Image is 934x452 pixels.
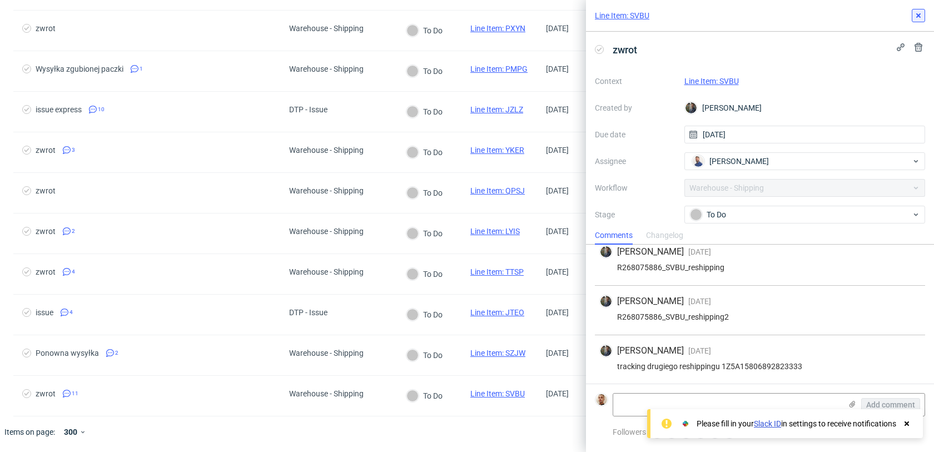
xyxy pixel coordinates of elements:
[72,227,75,236] span: 2
[546,389,569,398] span: [DATE]
[546,24,569,33] span: [DATE]
[600,345,612,356] img: Maciej Sobola
[470,146,524,155] a: Line Item: YKER
[470,64,528,73] a: Line Item: PMPG
[595,208,675,221] label: Stage
[685,102,697,113] img: Maciej Sobola
[680,418,691,429] img: Slack
[289,227,364,236] div: Warehouse - Shipping
[140,64,143,73] span: 1
[98,105,105,114] span: 10
[406,309,443,321] div: To Do
[697,418,896,429] div: Please fill in your in settings to receive notifications
[72,146,75,155] span: 3
[36,186,56,195] div: zwrot
[754,419,781,428] a: Slack ID
[595,10,649,21] a: Line Item: SVBU
[546,105,569,114] span: [DATE]
[72,389,78,398] span: 11
[406,65,443,77] div: To Do
[289,186,364,195] div: Warehouse - Shipping
[470,105,523,114] a: Line Item: JZLZ
[36,349,99,357] div: Ponowna wysyłka
[546,146,569,155] span: [DATE]
[470,349,525,357] a: Line Item: SZJW
[59,424,80,440] div: 300
[289,146,364,155] div: Warehouse - Shipping
[646,227,683,245] div: Changelog
[36,227,56,236] div: zwrot
[406,146,443,158] div: To Do
[36,105,82,114] div: issue express
[289,24,364,33] div: Warehouse - Shipping
[36,308,53,317] div: issue
[546,64,569,73] span: [DATE]
[470,24,525,33] a: Line Item: PXYN
[546,267,569,276] span: [DATE]
[595,74,675,88] label: Context
[693,156,704,167] img: Michał Rachański
[115,349,118,357] span: 2
[617,345,684,357] span: [PERSON_NAME]
[546,186,569,195] span: [DATE]
[595,128,675,141] label: Due date
[36,267,56,276] div: zwrot
[72,267,75,276] span: 4
[36,64,123,73] div: Wysyłka zgubionej paczki
[688,297,711,306] span: [DATE]
[688,247,711,256] span: [DATE]
[406,390,443,402] div: To Do
[546,308,569,317] span: [DATE]
[546,349,569,357] span: [DATE]
[546,227,569,236] span: [DATE]
[688,346,711,355] span: [DATE]
[406,106,443,118] div: To Do
[4,426,55,438] span: Items on page:
[406,268,443,280] div: To Do
[600,296,612,307] img: Maciej Sobola
[289,64,364,73] div: Warehouse - Shipping
[595,101,675,115] label: Created by
[684,77,739,86] a: Line Item: SVBU
[36,24,56,33] div: zwrot
[709,156,769,167] span: [PERSON_NAME]
[613,428,646,436] span: Followers
[36,146,56,155] div: zwrot
[470,186,525,195] a: Line Item: QPSJ
[289,349,364,357] div: Warehouse - Shipping
[600,246,612,257] img: Maciej Sobola
[406,227,443,240] div: To Do
[599,362,921,371] div: tracking drugiego reshippingu 1Z5A15806892823333
[617,246,684,258] span: [PERSON_NAME]
[470,389,525,398] a: Line Item: SVBU
[470,227,520,236] a: Line Item: LYIS
[289,308,327,317] div: DTP - Issue
[684,99,926,117] div: [PERSON_NAME]
[690,208,911,221] div: To Do
[289,389,364,398] div: Warehouse - Shipping
[599,312,921,321] div: R268075886_SVBU_reshipping2
[289,105,327,114] div: DTP - Issue
[289,267,364,276] div: Warehouse - Shipping
[595,181,675,195] label: Workflow
[36,389,56,398] div: zwrot
[608,41,642,59] span: zwrot
[596,394,607,405] img: Bartłomiej Leśniczuk
[470,308,524,317] a: Line Item: JTEO
[69,308,73,317] span: 4
[595,155,675,168] label: Assignee
[470,267,524,276] a: Line Item: TTSP
[406,187,443,199] div: To Do
[406,24,443,37] div: To Do
[599,263,921,272] div: R268075886_SVBU_reshipping
[617,295,684,307] span: [PERSON_NAME]
[406,349,443,361] div: To Do
[595,227,633,245] div: Comments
